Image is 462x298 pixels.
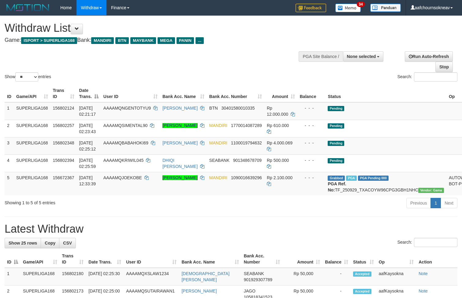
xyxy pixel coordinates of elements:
[45,241,55,245] span: Copy
[14,85,50,102] th: Game/API: activate to sort column ascending
[343,51,384,62] button: None selected
[244,277,272,282] span: Copy 901929307789 to clipboard
[300,140,323,146] div: - - -
[179,250,241,268] th: Bank Acc. Name: activate to sort column ascending
[103,123,147,128] span: AAAAMQSIMENTAL90
[416,250,457,268] th: Action
[209,158,229,163] span: SEABANK
[103,175,142,180] span: AAAAMQJOEKOBE
[162,158,198,169] a: DHIQI [PERSON_NAME]
[351,250,376,268] th: Status: activate to sort column ascending
[103,158,144,163] span: AAAAMQKRIWIL045
[233,158,262,163] span: Copy 901348678709 to clipboard
[5,197,188,206] div: Showing 1 to 5 of 5 entries
[5,120,14,137] td: 2
[5,250,20,268] th: ID: activate to sort column descending
[15,72,38,82] select: Showentries
[376,268,416,285] td: aafKaysokna
[5,238,41,248] a: Show 25 rows
[300,105,323,111] div: - - -
[300,122,323,129] div: - - -
[207,85,264,102] th: Bank Acc. Number: activate to sort column ascending
[353,289,371,294] span: Accepted
[357,2,365,7] span: 34
[5,223,457,235] h1: Latest Withdraw
[5,85,14,102] th: ID
[5,37,302,43] h4: Game: Bank:
[335,4,361,12] img: Button%20Memo.svg
[53,106,74,111] span: 156802124
[325,85,446,102] th: Status
[267,123,289,128] span: Rp 610.000
[14,172,50,195] td: SUPERLIGA168
[14,137,50,154] td: SUPERLIGA168
[9,241,37,245] span: Show 25 rows
[376,250,416,268] th: Op: activate to sort column ascending
[231,175,262,180] span: Copy 1090016639296 to clipboard
[124,250,179,268] th: User ID: activate to sort column ascending
[79,175,96,186] span: [DATE] 12:33:39
[267,175,292,180] span: Rp 2.100.000
[231,123,262,128] span: Copy 1770014087289 to clipboard
[158,37,175,44] span: MEGA
[5,137,14,154] td: 3
[282,250,322,268] th: Amount: activate to sort column ascending
[79,123,96,134] span: [DATE] 02:23:43
[181,289,217,293] a: [PERSON_NAME]
[20,250,60,268] th: Game/API: activate to sort column ascending
[79,140,96,151] span: [DATE] 02:25:12
[419,289,428,293] a: Note
[296,4,326,12] img: Feedback.jpg
[241,250,282,268] th: Bank Acc. Number: activate to sort column ascending
[86,250,124,268] th: Date Trans.: activate to sort column ascending
[53,140,74,145] span: 156802348
[5,102,14,120] td: 1
[322,268,351,285] td: -
[328,181,346,192] b: PGA Ref. No:
[435,62,453,72] a: Stop
[63,241,72,245] span: CSV
[209,140,227,145] span: MANDIRI
[86,268,124,285] td: [DATE] 02:25:30
[5,3,51,12] img: MOTION_logo.png
[418,188,444,193] span: Vendor URL: https://trx31.1velocity.biz
[231,140,262,145] span: Copy 1100019794632 to clipboard
[244,271,264,276] span: SEABANK
[50,85,77,102] th: Trans ID: activate to sort column ascending
[14,120,50,137] td: SUPERLIGA168
[328,176,345,181] span: Grabbed
[209,106,218,111] span: BTN
[60,250,86,268] th: Trans ID: activate to sort column ascending
[370,4,401,12] img: panduan.png
[209,175,227,180] span: MANDIRI
[103,140,148,145] span: AAAAMQBABAHOKI69
[53,175,74,180] span: 156672367
[53,123,74,128] span: 156802257
[53,158,74,163] span: 156802394
[300,157,323,163] div: - - -
[162,140,198,145] a: [PERSON_NAME]
[430,198,441,208] a: 1
[397,238,457,247] label: Search:
[328,158,344,163] span: Pending
[346,176,357,181] span: Marked by aafsengchandara
[21,37,77,44] span: ISPORT > SUPERLIGA168
[222,106,255,111] span: Copy 30401580010335 to clipboard
[397,72,457,82] label: Search:
[20,268,60,285] td: SUPERLIGA168
[177,37,194,44] span: PANIN
[325,172,446,195] td: TF_250929_TXACOYW96CPG3GBH1NHC
[162,175,198,180] a: [PERSON_NAME]
[267,140,292,145] span: Rp 4.000.069
[414,238,457,247] input: Search:
[115,37,129,44] span: BTN
[41,238,59,248] a: Copy
[5,172,14,195] td: 5
[299,51,343,62] div: PGA Site Balance /
[282,268,322,285] td: Rp 50,000
[91,37,114,44] span: MANDIRI
[414,72,457,82] input: Search:
[353,271,371,277] span: Accepted
[60,268,86,285] td: 156802180
[130,37,156,44] span: MAYBANK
